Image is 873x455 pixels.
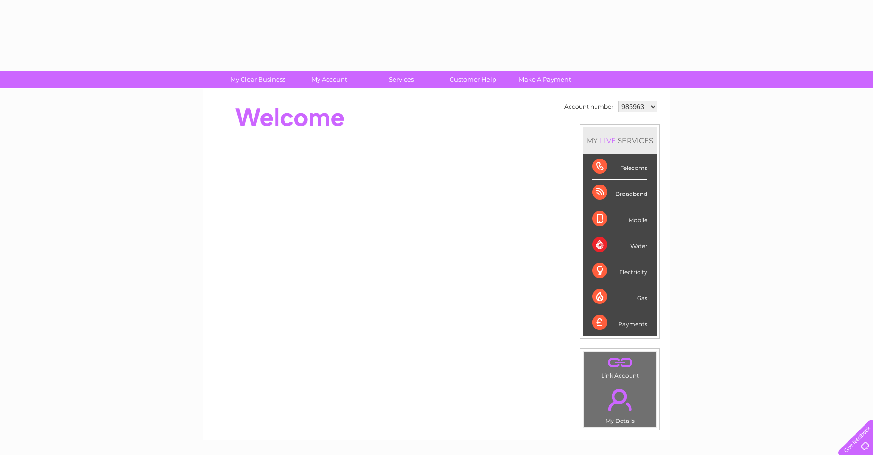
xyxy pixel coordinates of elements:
[592,206,647,232] div: Mobile
[592,180,647,206] div: Broadband
[291,71,369,88] a: My Account
[583,127,657,154] div: MY SERVICES
[562,99,616,115] td: Account number
[592,310,647,336] div: Payments
[219,71,297,88] a: My Clear Business
[586,354,654,371] a: .
[586,383,654,416] a: .
[592,232,647,258] div: Water
[592,284,647,310] div: Gas
[592,258,647,284] div: Electricity
[592,154,647,180] div: Telecoms
[583,381,656,427] td: My Details
[598,136,618,145] div: LIVE
[362,71,440,88] a: Services
[434,71,512,88] a: Customer Help
[583,352,656,381] td: Link Account
[506,71,584,88] a: Make A Payment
